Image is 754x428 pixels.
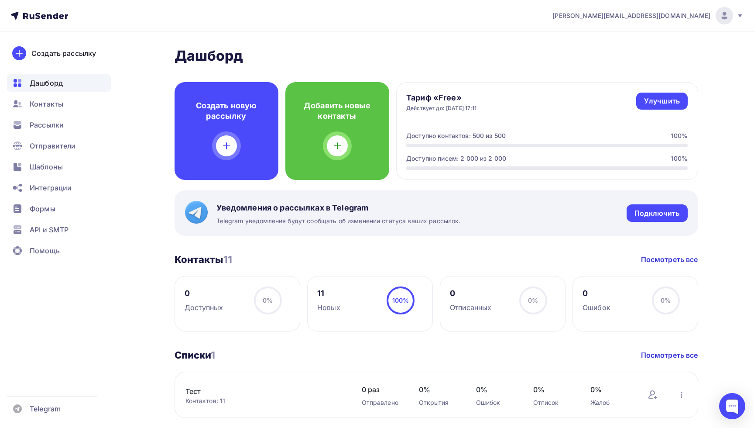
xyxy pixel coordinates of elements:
h4: Тариф «Free» [406,93,477,103]
div: Отправлено [362,398,401,407]
div: 100% [671,131,688,140]
span: Рассылки [30,120,64,130]
div: Ошибок [476,398,516,407]
span: [PERSON_NAME][EMAIL_ADDRESS][DOMAIN_NAME] [552,11,710,20]
div: Подключить [634,208,679,218]
div: 0 [583,288,610,299]
a: Контакты [7,95,111,113]
div: Доступных [185,302,223,313]
a: Посмотреть все [641,350,698,360]
div: 11 [317,288,340,299]
span: Интеграции [30,183,72,193]
div: 0 [185,288,223,299]
span: 0% [476,384,516,395]
a: Дашборд [7,74,111,92]
div: Доступно писем: 2 000 из 2 000 [406,154,506,163]
span: Формы [30,204,55,214]
div: Жалоб [590,398,630,407]
span: 0% [590,384,630,395]
span: 0% [528,297,538,304]
div: Отписанных [450,302,491,313]
span: 100% [392,297,409,304]
span: Шаблоны [30,162,63,172]
span: Telegram уведомления будут сообщать об изменении статуса ваших рассылок. [216,217,461,225]
a: Рассылки [7,116,111,134]
div: Создать рассылку [31,48,96,59]
span: 11 [223,254,232,265]
a: [PERSON_NAME][EMAIL_ADDRESS][DOMAIN_NAME] [552,7,744,24]
span: API и SMTP [30,224,69,235]
span: 0% [263,297,273,304]
div: 100% [671,154,688,163]
span: Telegram [30,404,61,414]
div: Открытия [419,398,459,407]
span: Помощь [30,245,60,256]
span: 0% [419,384,459,395]
span: Дашборд [30,78,63,88]
span: Отправители [30,141,76,151]
h4: Добавить новые контакты [299,100,375,121]
div: Новых [317,302,340,313]
span: 0% [661,297,671,304]
h3: Контакты [175,253,232,266]
div: 0 [450,288,491,299]
h2: Дашборд [175,47,698,65]
span: Уведомления о рассылках в Telegram [216,203,461,213]
div: Доступно контактов: 500 из 500 [406,131,506,140]
h4: Создать новую рассылку [188,100,264,121]
h3: Списки [175,349,216,361]
span: Контакты [30,99,63,109]
span: 1 [211,349,215,361]
a: Тест [185,386,334,397]
a: Формы [7,200,111,217]
a: Посмотреть все [641,254,698,265]
span: 0 раз [362,384,401,395]
div: Контактов: 11 [185,397,344,405]
div: Отписок [533,398,573,407]
div: Действует до: [DATE] 17:11 [406,105,477,112]
a: Отправители [7,137,111,155]
a: Шаблоны [7,158,111,176]
div: Ошибок [583,302,610,313]
span: 0% [533,384,573,395]
div: Улучшить [644,96,680,106]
